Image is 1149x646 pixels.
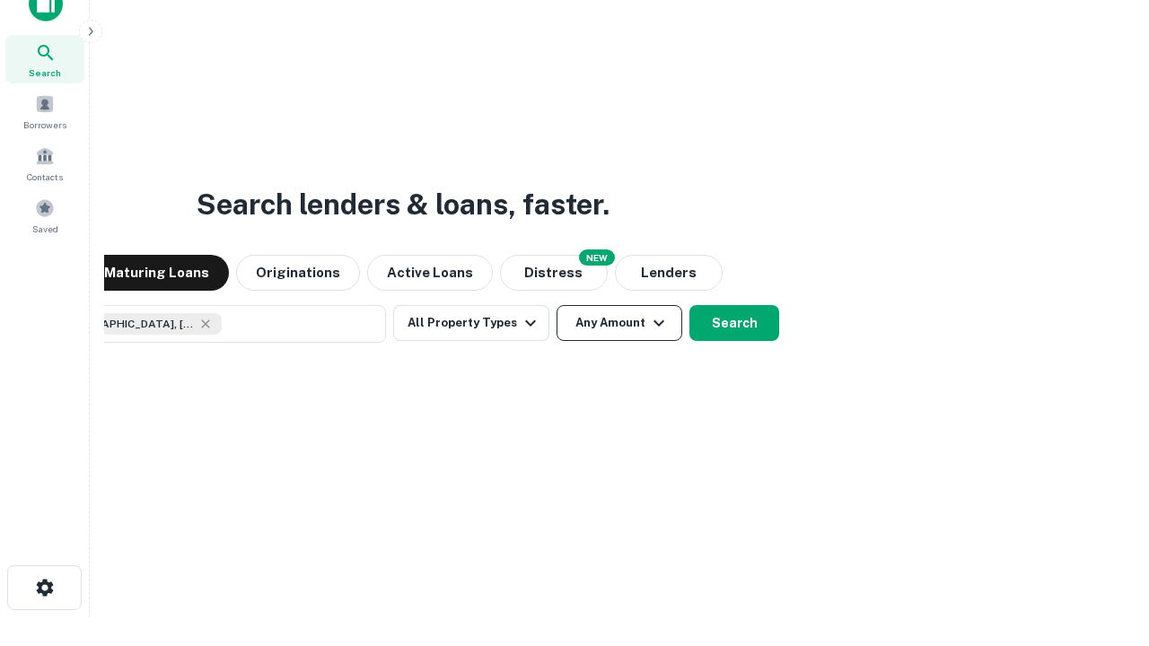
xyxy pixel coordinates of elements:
iframe: Chat Widget [1059,502,1149,589]
a: Borrowers [5,87,84,135]
button: Active Loans [367,255,493,291]
button: All Property Types [393,305,549,341]
a: Search [5,35,84,83]
h3: Search lenders & loans, faster. [197,183,610,226]
span: [GEOGRAPHIC_DATA], [GEOGRAPHIC_DATA], [GEOGRAPHIC_DATA] [60,316,195,332]
span: Search [29,65,61,80]
button: Maturing Loans [84,255,229,291]
span: Saved [32,222,58,236]
span: Contacts [27,170,63,184]
button: Search [689,305,779,341]
div: NEW [579,249,615,266]
a: Saved [5,191,84,240]
button: Lenders [615,255,723,291]
button: Originations [236,255,360,291]
span: Borrowers [23,118,66,132]
button: Any Amount [557,305,682,341]
button: [GEOGRAPHIC_DATA], [GEOGRAPHIC_DATA], [GEOGRAPHIC_DATA] [27,305,386,343]
a: Contacts [5,139,84,188]
button: Search distressed loans with lien and other non-mortgage details. [500,255,608,291]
